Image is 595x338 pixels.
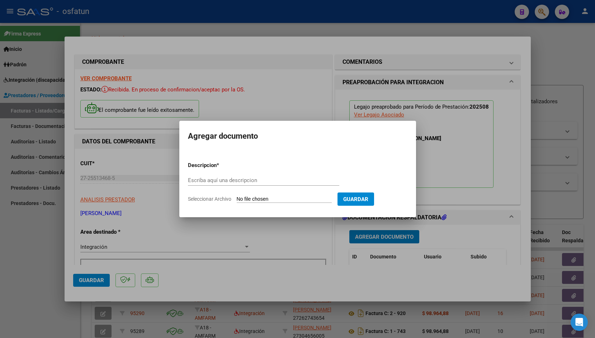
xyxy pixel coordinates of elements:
h2: Agregar documento [188,129,407,143]
button: Guardar [337,192,374,206]
span: Guardar [343,196,368,203]
div: Open Intercom Messenger [571,314,588,331]
p: Descripcion [188,161,254,170]
span: Seleccionar Archivo [188,196,231,202]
